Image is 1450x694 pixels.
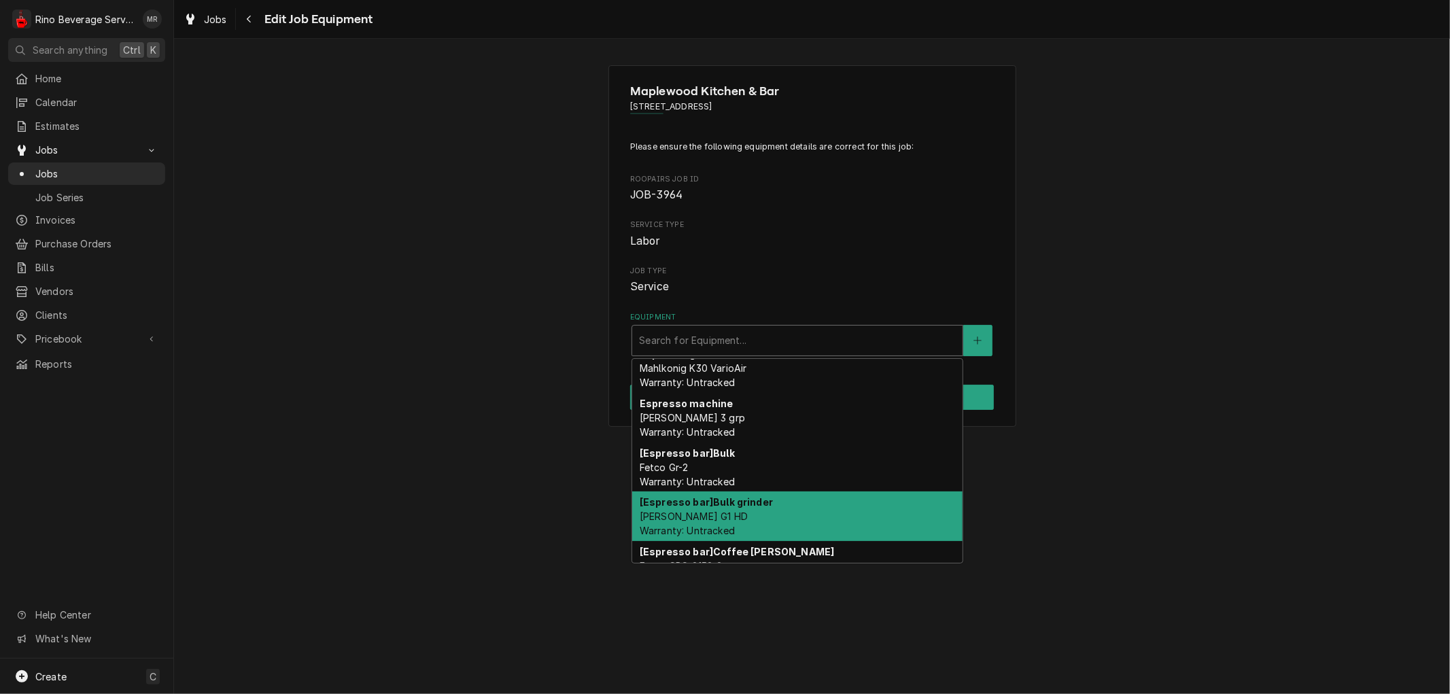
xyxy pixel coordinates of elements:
span: [PERSON_NAME] 3 grp Warranty: Untracked [640,412,745,438]
div: Job Equipment Summary [630,141,994,356]
span: Jobs [35,167,158,181]
a: Purchase Orders [8,232,165,255]
span: Job Series [35,190,158,205]
span: Home [35,71,158,86]
span: Fetco CBS-2152-2-xts Warranty: Untracked [640,560,741,586]
a: Jobs [178,8,232,31]
span: Create [35,671,67,682]
a: Bills [8,256,165,279]
span: Calendar [35,95,158,109]
span: Job Type [630,279,994,295]
a: Job Series [8,186,165,209]
span: [PERSON_NAME] G1 HD Warranty: Untracked [640,510,748,536]
span: Name [630,82,994,101]
span: Address [630,101,994,113]
label: Equipment [630,312,994,323]
strong: Espresso machine [640,398,733,409]
div: Equipment [630,312,994,356]
button: Navigate back [239,8,260,30]
strong: [Espresso bar] Coffee [PERSON_NAME] [640,546,834,557]
div: Job Equipment Summary Form [608,65,1016,428]
div: Job Type [630,266,994,295]
span: Bills [35,260,158,275]
div: Rino Beverage Service's Avatar [12,10,31,29]
div: Rino Beverage Service [35,12,135,27]
span: Clients [35,308,158,322]
button: Search anythingCtrlK [8,38,165,62]
span: Reports [35,357,158,371]
div: Button Group [630,385,994,410]
a: Calendar [8,91,165,114]
strong: [Espresso bar] Bulk [640,447,735,459]
div: Melissa Rinehart's Avatar [143,10,162,29]
span: C [150,670,156,684]
p: Please ensure the following equipment details are correct for this job: [630,141,994,153]
span: Jobs [204,12,227,27]
span: Pricebook [35,332,138,346]
span: Service Type [630,233,994,249]
span: Help Center [35,608,157,622]
span: Invoices [35,213,158,227]
div: Client Information [630,82,994,124]
span: Search anything [33,43,107,57]
span: Job Type [630,266,994,277]
button: Create New Equipment [963,325,992,356]
span: Edit Job Equipment [260,10,373,29]
a: Estimates [8,115,165,137]
div: MR [143,10,162,29]
a: Jobs [8,162,165,185]
a: Go to Help Center [8,604,165,626]
span: Service Type [630,220,994,230]
span: K [150,43,156,57]
button: Save [630,385,994,410]
div: Roopairs Job ID [630,174,994,203]
a: Invoices [8,209,165,231]
a: Go to Jobs [8,139,165,161]
span: Roopairs Job ID [630,174,994,185]
a: Go to Pricebook [8,328,165,350]
span: Vendors [35,284,158,298]
span: What's New [35,631,157,646]
a: Reports [8,353,165,375]
a: Go to What's New [8,627,165,650]
span: Purchase Orders [35,237,158,251]
a: Vendors [8,280,165,302]
div: Button Group Row [630,385,994,410]
a: Home [8,67,165,90]
span: Estimates [35,119,158,133]
span: Labor [630,235,660,247]
strong: [Espresso bar] Bulk grinder [640,496,773,508]
span: Fetco Gr-2 Warranty: Untracked [640,462,735,487]
span: Jobs [35,143,138,157]
div: Service Type [630,220,994,249]
div: R [12,10,31,29]
span: Roopairs Job ID [630,187,994,203]
span: Ctrl [123,43,141,57]
svg: Create New Equipment [973,336,982,345]
a: Clients [8,304,165,326]
span: Service [630,280,669,293]
span: JOB-3964 [630,188,683,201]
span: Mahlkonig K30 VarioAir Warranty: Untracked [640,362,747,388]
